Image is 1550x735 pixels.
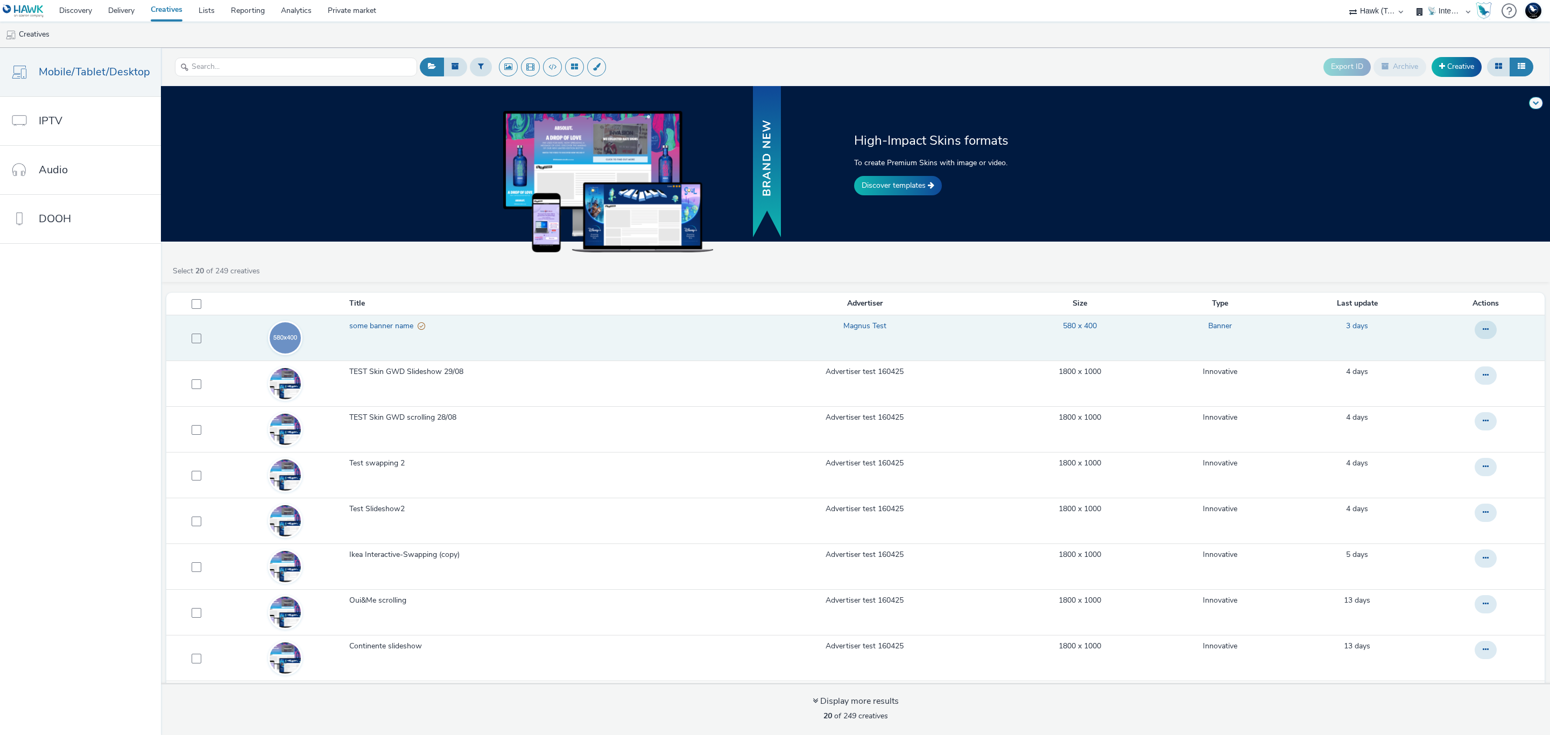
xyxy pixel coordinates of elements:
[39,64,150,80] span: Mobile/Tablet/Desktop
[1346,412,1368,422] span: 4 days
[826,366,904,377] a: Advertiser test 160425
[751,84,783,240] img: banner with new text
[1203,412,1237,423] a: Innovative
[1346,549,1368,560] span: 5 days
[1373,58,1426,76] button: Archive
[1476,2,1496,19] a: Hawk Academy
[349,321,418,331] span: some banner name
[854,176,942,195] a: Discover templates
[1344,595,1370,606] a: 19 August 2025, 14:37
[349,458,725,474] a: Test swapping 2
[1203,458,1237,469] a: Innovative
[418,321,425,332] div: Partially valid
[270,551,301,582] img: innovative.svg
[349,366,468,377] span: TEST Skin GWD Slideshow 29/08
[1346,458,1368,468] span: 4 days
[1346,366,1368,377] a: 28 August 2025, 17:59
[270,460,301,491] img: innovative.svg
[39,211,71,227] span: DOOH
[1346,366,1368,377] span: 4 days
[826,458,904,469] a: Advertiser test 160425
[1059,412,1101,423] a: 1800 x 1000
[1059,641,1101,652] a: 1800 x 1000
[1059,504,1101,514] a: 1800 x 1000
[1476,2,1492,19] img: Hawk Academy
[172,266,264,276] a: Select of 249 creatives
[1059,595,1101,606] a: 1800 x 1000
[1346,504,1368,514] span: 4 days
[349,595,411,606] span: Oui&Me scrolling
[1432,293,1545,315] th: Actions
[1487,58,1510,76] button: Grid
[813,695,899,708] div: Display more results
[1346,412,1368,423] a: 28 August 2025, 17:47
[1203,549,1237,560] a: Innovative
[349,412,461,423] span: TEST Skin GWD scrolling 28/08
[349,412,725,428] a: TEST Skin GWD scrolling 28/08
[823,711,832,721] strong: 20
[826,549,904,560] a: Advertiser test 160425
[727,293,1003,315] th: Advertiser
[1344,595,1370,605] span: 13 days
[270,642,301,674] img: innovative.svg
[349,549,464,560] span: Ikea Interactive-Swapping (copy)
[1346,504,1368,514] a: 28 August 2025, 11:28
[1346,458,1368,469] a: 28 August 2025, 11:44
[1063,321,1097,331] a: 580 x 400
[1344,641,1370,652] a: 19 August 2025, 14:29
[1525,3,1541,19] img: Support Hawk
[1157,293,1283,315] th: Type
[5,30,16,40] img: mobile
[349,504,725,520] a: Test Slideshow2
[1003,293,1157,315] th: Size
[1323,58,1371,75] button: Export ID
[1344,641,1370,651] span: 13 days
[1059,458,1101,469] a: 1800 x 1000
[1203,366,1237,377] a: Innovative
[349,549,725,566] a: Ikea Interactive-Swapping (copy)
[1059,366,1101,377] a: 1800 x 1000
[503,111,713,252] img: example of skins on dekstop, tablet and mobile devices
[1510,58,1533,76] button: Table
[349,458,409,469] span: Test swapping 2
[349,366,725,383] a: TEST Skin GWD Slideshow 29/08
[349,504,409,514] span: Test Slideshow2
[348,293,727,315] th: Title
[826,595,904,606] a: Advertiser test 160425
[349,595,725,611] a: Oui&Me scrolling
[39,162,68,178] span: Audio
[843,321,886,331] a: Magnus Test
[270,368,301,399] img: innovative.svg
[270,597,301,628] img: innovative.svg
[270,505,301,536] img: innovative.svg
[854,132,1196,149] h2: High-Impact Skins formats
[1346,321,1368,331] a: 29 August 2025, 10:01
[1432,57,1482,76] a: Creative
[3,4,44,18] img: undefined Logo
[1059,549,1101,560] a: 1800 x 1000
[826,412,904,423] a: Advertiser test 160425
[39,113,62,129] span: IPTV
[826,641,904,652] a: Advertiser test 160425
[1203,641,1237,652] a: Innovative
[826,504,904,514] a: Advertiser test 160425
[1208,321,1232,331] a: Banner
[195,266,204,276] strong: 20
[1203,595,1237,606] a: Innovative
[1283,293,1432,315] th: Last update
[1203,504,1237,514] a: Innovative
[1346,549,1368,560] a: 27 August 2025, 11:53
[270,322,301,354] img: 1e213fd8-bcd7-4dc4-a32e-9120ce33f6b3.jpg
[349,641,426,652] span: Continente slideshow
[1346,321,1368,331] span: 3 days
[349,641,725,657] a: Continente slideshow
[823,711,888,721] span: of 249 creatives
